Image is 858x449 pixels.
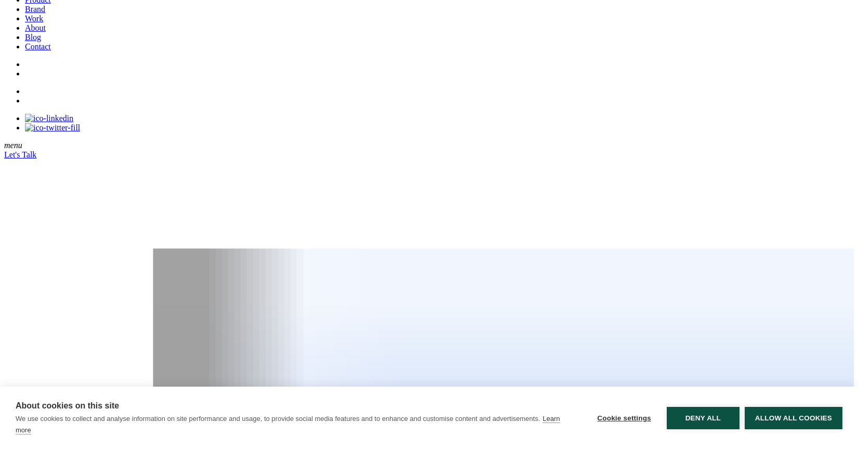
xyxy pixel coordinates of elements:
img: ico-linkedin [25,114,73,123]
strong: About cookies on this site [16,401,119,410]
a: Brand [25,5,45,14]
button: Deny all [667,407,740,429]
em: menu [4,141,22,150]
a: About [25,23,46,32]
a: Contact [25,42,51,51]
a: Work [25,14,43,23]
a: Blog [25,33,41,42]
p: We use cookies to collect and analyse information on site performance and usage, to provide socia... [16,415,540,422]
a: Let's Talk [4,150,36,159]
button: Cookie settings [587,407,662,429]
img: ico-twitter-fill [25,123,80,133]
button: Allow all cookies [745,407,842,429]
